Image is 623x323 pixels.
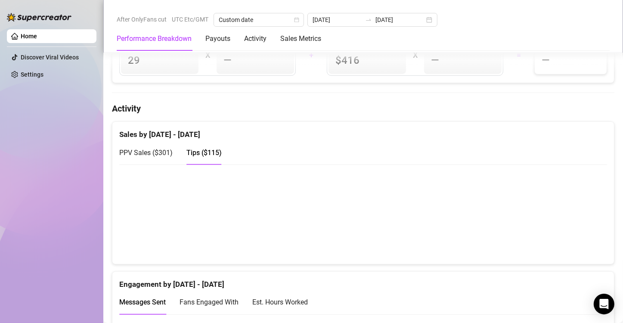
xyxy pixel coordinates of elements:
[119,122,607,140] div: Sales by [DATE] - [DATE]
[280,34,321,44] div: Sales Metrics
[117,34,192,44] div: Performance Breakdown
[186,149,222,157] span: Tips ( $115 )
[119,149,173,157] span: PPV Sales ( $301 )
[117,13,167,26] span: After OnlyFans cut
[172,13,208,26] span: UTC Etc/GMT
[219,13,299,26] span: Custom date
[301,48,322,62] div: +
[21,71,43,78] a: Settings
[542,53,550,67] span: —
[205,34,230,44] div: Payouts
[244,34,267,44] div: Activity
[180,298,239,306] span: Fans Engaged With
[365,16,372,23] span: to
[128,53,192,67] span: 29
[431,53,439,67] span: —
[413,48,417,62] div: X
[21,33,37,40] a: Home
[313,15,362,25] input: Start date
[594,294,614,314] div: Open Intercom Messenger
[335,53,399,67] span: $416
[112,102,614,115] h4: Activity
[119,298,166,306] span: Messages Sent
[21,54,79,61] a: Discover Viral Videos
[252,297,308,307] div: Est. Hours Worked
[119,272,607,290] div: Engagement by [DATE] - [DATE]
[7,13,71,22] img: logo-BBDzfeDw.svg
[223,53,232,67] span: —
[294,17,299,22] span: calendar
[365,16,372,23] span: swap-right
[205,48,210,62] div: X
[508,48,529,62] div: =
[375,15,425,25] input: End date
